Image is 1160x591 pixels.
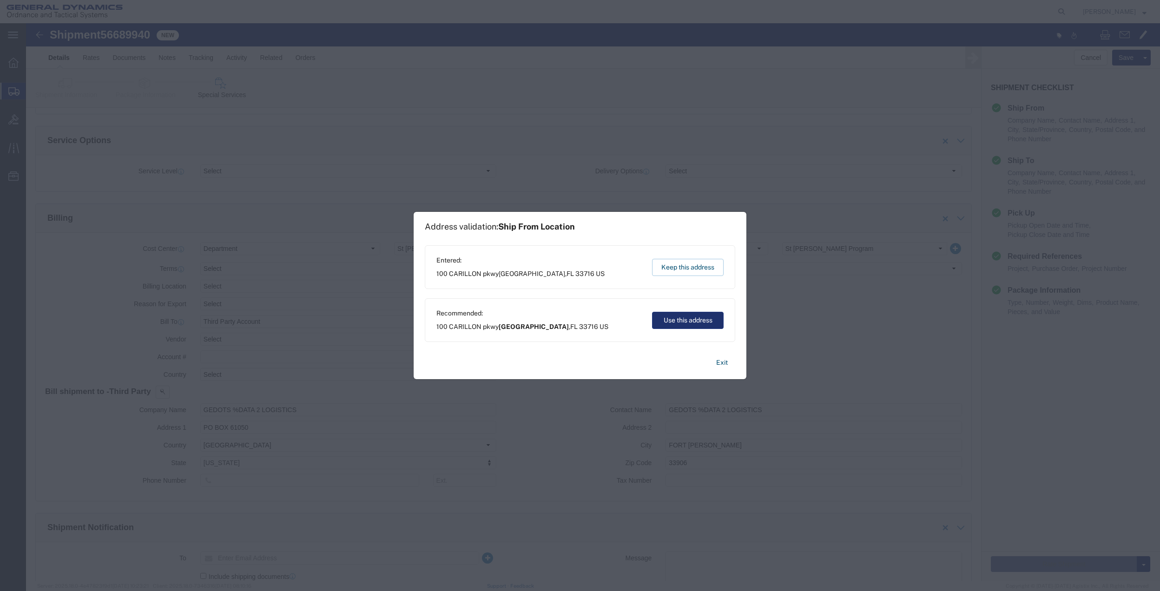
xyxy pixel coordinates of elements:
[498,222,575,231] span: Ship From Location
[436,322,608,332] span: 100 CARILLON pkwy ,
[652,312,724,329] button: Use this address
[425,222,575,232] h1: Address validation:
[499,323,569,330] span: [GEOGRAPHIC_DATA]
[436,309,608,318] span: Recommended:
[709,355,735,371] button: Exit
[499,270,565,277] span: [GEOGRAPHIC_DATA]
[652,259,724,276] button: Keep this address
[600,323,608,330] span: US
[596,270,605,277] span: US
[436,269,605,279] span: 100 CARILLON pkwy ,
[436,256,605,265] span: Entered:
[575,270,594,277] span: 33716
[570,323,578,330] span: FL
[579,323,598,330] span: 33716
[567,270,574,277] span: FL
